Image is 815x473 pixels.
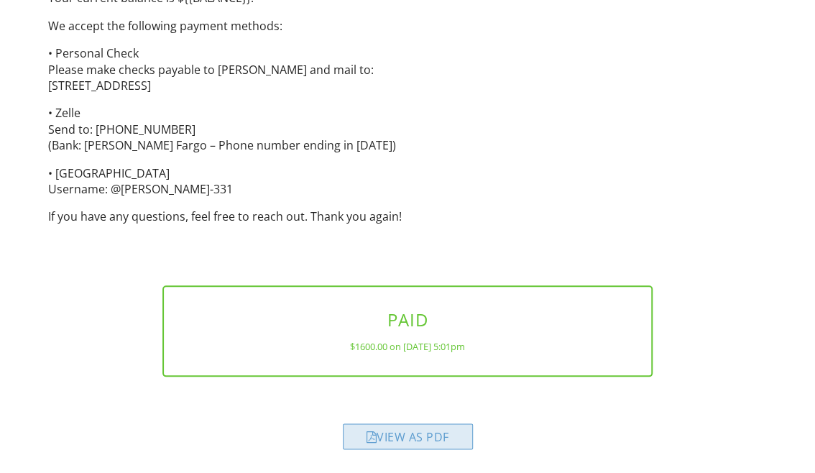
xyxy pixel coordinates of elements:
[48,208,767,224] p: If you have any questions, feel free to reach out. Thank you again!
[187,310,629,329] h3: PAID
[343,433,473,449] a: View as PDF
[343,423,473,449] div: View as PDF
[48,105,767,153] p: • Zelle Send to: [PHONE_NUMBER] (Bank: [PERSON_NAME] Fargo – Phone number ending in [DATE])
[48,45,767,93] p: • Personal Check Please make checks payable to [PERSON_NAME] and mail to: [STREET_ADDRESS]
[48,165,767,198] p: • [GEOGRAPHIC_DATA] Username: @[PERSON_NAME]-331
[187,341,629,352] div: $1600.00 on [DATE] 5:01pm
[48,18,767,34] p: We accept the following payment methods:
